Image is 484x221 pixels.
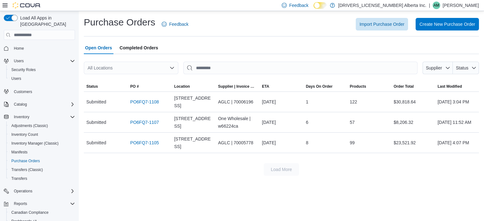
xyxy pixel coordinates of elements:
[14,114,29,119] span: Inventory
[456,65,469,70] span: Status
[443,2,479,9] p: [PERSON_NAME]
[183,62,418,74] input: This is a search bar. After typing your query, hit enter to filter the results lower in the page.
[289,2,308,8] span: Feedback
[6,121,78,130] button: Adjustments (Classic)
[130,84,139,89] span: PO #
[216,81,259,91] button: Supplier | Invoice Number
[11,167,43,172] span: Transfers (Classic)
[86,119,106,126] span: Submitted
[84,81,128,91] button: Status
[259,136,303,149] div: [DATE]
[216,136,259,149] div: AGLC | 70005778
[9,157,75,165] span: Purchase Orders
[419,21,475,27] span: Create New Purchase Order
[350,139,355,146] span: 99
[435,116,479,129] div: [DATE] 11:52 AM
[9,131,75,138] span: Inventory Count
[11,158,40,163] span: Purchase Orders
[216,96,259,108] div: AGLC | 70006196
[174,94,213,109] span: [STREET_ADDRESS]
[391,136,435,149] div: $23,521.92
[6,157,78,165] button: Purchase Orders
[6,208,78,217] button: Canadian Compliance
[11,150,27,155] span: Manifests
[356,18,408,30] button: Import Purchase Order
[11,113,32,121] button: Inventory
[9,166,45,174] a: Transfers (Classic)
[347,81,391,91] button: Products
[11,200,30,207] button: Reports
[434,2,439,9] span: AM
[85,41,112,54] span: Open Orders
[259,116,303,129] div: [DATE]
[306,119,308,126] span: 6
[264,163,299,176] button: Load More
[9,66,75,74] span: Security Roles
[306,139,308,146] span: 8
[9,122,75,130] span: Adjustments (Classic)
[14,189,32,194] span: Operations
[11,57,75,65] span: Users
[18,15,75,27] span: Load All Apps in [GEOGRAPHIC_DATA]
[11,101,75,108] span: Catalog
[11,113,75,121] span: Inventory
[259,96,303,108] div: [DATE]
[338,2,426,9] p: [DRIVERS_LICENSE_NUMBER] Alberta Inc.
[314,2,327,9] input: Dark Mode
[174,135,213,150] span: [STREET_ADDRESS]
[350,98,357,106] span: 122
[216,112,259,132] div: One Wholesale | w66224ca
[416,18,479,30] button: Create New Purchase Order
[218,84,257,89] span: Supplier | Invoice Number
[11,210,49,215] span: Canadian Compliance
[11,87,75,95] span: Customers
[6,139,78,148] button: Inventory Manager (Classic)
[130,119,159,126] a: PO6FQ7-1107
[159,18,191,30] a: Feedback
[6,65,78,74] button: Security Roles
[360,21,404,27] span: Import Purchase Order
[11,187,35,195] button: Operations
[120,41,158,54] span: Completed Orders
[262,84,269,89] span: ETA
[426,65,442,70] span: Supplier
[9,157,43,165] a: Purchase Orders
[174,84,190,89] div: Location
[11,200,75,207] span: Reports
[11,57,26,65] button: Users
[11,76,21,81] span: Users
[1,100,78,109] button: Catalog
[9,131,41,138] a: Inventory Count
[429,2,430,9] p: |
[11,132,38,137] span: Inventory Count
[169,21,188,27] span: Feedback
[9,66,38,74] a: Security Roles
[271,166,292,173] span: Load More
[14,201,27,206] span: Reports
[11,176,27,181] span: Transfers
[306,84,333,89] span: Days On Order
[1,199,78,208] button: Reports
[423,62,453,74] button: Supplier
[128,81,171,91] button: PO #
[391,81,435,91] button: Order Total
[394,84,414,89] span: Order Total
[13,2,41,8] img: Cova
[9,209,51,216] a: Canadian Compliance
[6,130,78,139] button: Inventory Count
[1,187,78,196] button: Operations
[438,84,462,89] span: Last Modified
[1,113,78,121] button: Inventory
[170,65,175,70] button: Open list of options
[9,209,75,216] span: Canadian Compliance
[1,87,78,96] button: Customers
[11,44,75,52] span: Home
[350,84,366,89] span: Products
[9,175,75,182] span: Transfers
[435,136,479,149] div: [DATE] 4:07 PM
[9,166,75,174] span: Transfers (Classic)
[86,84,98,89] span: Status
[172,81,216,91] button: Location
